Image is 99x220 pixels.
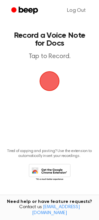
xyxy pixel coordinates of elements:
p: Tired of copying and pasting? Use the extension to automatically insert your recordings. [5,149,94,159]
p: Tap to Record. [12,53,87,61]
img: Beep Logo [40,71,59,91]
a: Log Out [60,3,92,18]
a: [EMAIL_ADDRESS][DOMAIN_NAME] [32,205,80,215]
span: Contact us [4,205,95,216]
h1: Record a Voice Note for Docs [12,32,87,47]
a: Beep [7,4,44,17]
